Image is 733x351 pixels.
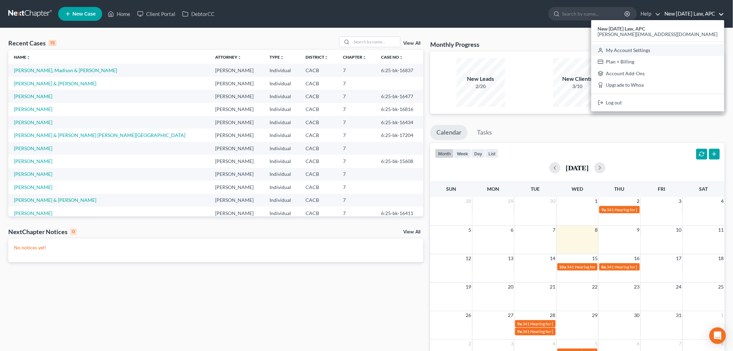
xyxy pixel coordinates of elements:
input: Search by name... [562,7,626,20]
span: 17 [675,254,682,263]
span: 13 [507,254,514,263]
td: [PERSON_NAME] [210,181,264,194]
button: day [471,149,485,158]
td: 7 [337,103,376,116]
a: [PERSON_NAME] & [PERSON_NAME] [PERSON_NAME][GEOGRAPHIC_DATA] [14,132,185,138]
a: DebtorCC [179,8,218,20]
span: 18 [718,254,725,263]
a: [PERSON_NAME] [14,184,52,190]
td: Individual [264,168,300,181]
a: [PERSON_NAME] [14,210,52,216]
a: [PERSON_NAME] & [PERSON_NAME] [14,80,96,86]
div: Open Intercom Messenger [709,327,726,344]
span: 341 Hearing for [PERSON_NAME] [567,264,629,269]
span: 2 [636,197,641,205]
td: 7 [337,64,376,77]
span: 20 [507,283,514,291]
span: 24 [675,283,682,291]
a: Plan + Billing [591,56,724,68]
span: 12 [465,254,472,263]
span: 5 [594,340,598,348]
span: 8 [594,226,598,234]
i: unfold_more [280,55,284,60]
td: 7 [337,181,376,194]
a: Case Nounfold_more [381,54,403,60]
td: CACB [300,155,337,168]
h2: [DATE] [566,164,589,171]
a: Upgrade to Whoa [591,79,724,91]
span: 29 [507,197,514,205]
td: 6:25-bk-16837 [376,64,423,77]
span: 341 Hearing for [PERSON_NAME], Madison & [PERSON_NAME] [522,321,639,326]
td: Individual [264,103,300,116]
a: Chapterunfold_more [343,54,366,60]
span: 9 [636,226,641,234]
td: 6:25-bk-16816 [376,103,423,116]
a: Typeunfold_more [270,54,284,60]
i: unfold_more [324,55,328,60]
span: 23 [634,283,641,291]
span: 10a [559,264,566,269]
td: Individual [264,194,300,207]
td: 7 [337,168,376,181]
span: 6 [636,340,641,348]
td: 6:25-bk-16411 [376,207,423,220]
button: week [454,149,471,158]
span: 28 [465,197,472,205]
td: [PERSON_NAME] [210,77,264,90]
a: [PERSON_NAME] [14,171,52,177]
td: Individual [264,64,300,77]
td: Individual [264,181,300,194]
span: 5 [468,226,472,234]
span: 1 [721,311,725,319]
td: CACB [300,77,337,90]
span: 4 [721,197,725,205]
td: 6:25-bk-16434 [376,116,423,129]
span: 9a [517,321,522,326]
a: [PERSON_NAME] [14,119,52,125]
button: month [435,149,454,158]
span: Thu [615,186,625,192]
td: CACB [300,64,337,77]
span: 10 [675,226,682,234]
td: [PERSON_NAME] [210,129,264,142]
td: 7 [337,77,376,90]
span: 29 [591,311,598,319]
td: CACB [300,207,337,220]
td: [PERSON_NAME] [210,116,264,129]
span: 341 Hearing for [PERSON_NAME] [607,264,669,269]
span: Sat [699,186,708,192]
a: [PERSON_NAME] [14,106,52,112]
td: CACB [300,142,337,155]
div: New Leads [457,75,505,83]
i: unfold_more [362,55,366,60]
span: 2 [468,340,472,348]
span: 7 [552,226,556,234]
td: CACB [300,129,337,142]
span: 28 [549,311,556,319]
span: 9a [601,207,606,212]
a: Calendar [430,125,468,140]
td: CACB [300,116,337,129]
span: [PERSON_NAME][EMAIL_ADDRESS][DOMAIN_NAME] [598,31,718,37]
span: 11 [718,226,725,234]
a: Help [637,8,661,20]
a: [PERSON_NAME], Madison & [PERSON_NAME] [14,67,117,73]
td: Individual [264,129,300,142]
div: New Clients [553,75,602,83]
span: 14 [549,254,556,263]
span: 6 [510,226,514,234]
span: 16 [634,254,641,263]
a: [PERSON_NAME] [14,93,52,99]
span: 22 [591,283,598,291]
td: CACB [300,194,337,207]
td: [PERSON_NAME] [210,142,264,155]
span: Fri [658,186,665,192]
a: View All [403,230,421,234]
span: Sun [446,186,456,192]
a: View All [403,41,421,46]
td: 7 [337,155,376,168]
a: Attorneyunfold_more [215,54,241,60]
div: 15 [48,40,56,46]
td: [PERSON_NAME] [210,103,264,116]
